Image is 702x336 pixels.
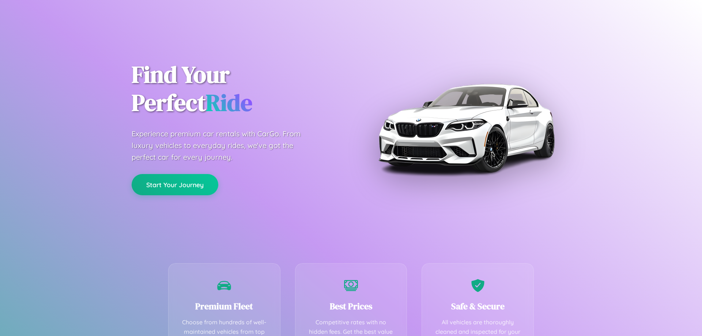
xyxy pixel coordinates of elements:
[132,174,218,195] button: Start Your Journey
[132,61,340,117] h1: Find Your Perfect
[180,300,269,312] h3: Premium Fleet
[206,87,252,118] span: Ride
[375,37,558,219] img: Premium BMW car rental vehicle
[433,300,522,312] h3: Safe & Secure
[306,300,396,312] h3: Best Prices
[132,128,314,163] p: Experience premium car rentals with CarGo. From luxury vehicles to everyday rides, we've got the ...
